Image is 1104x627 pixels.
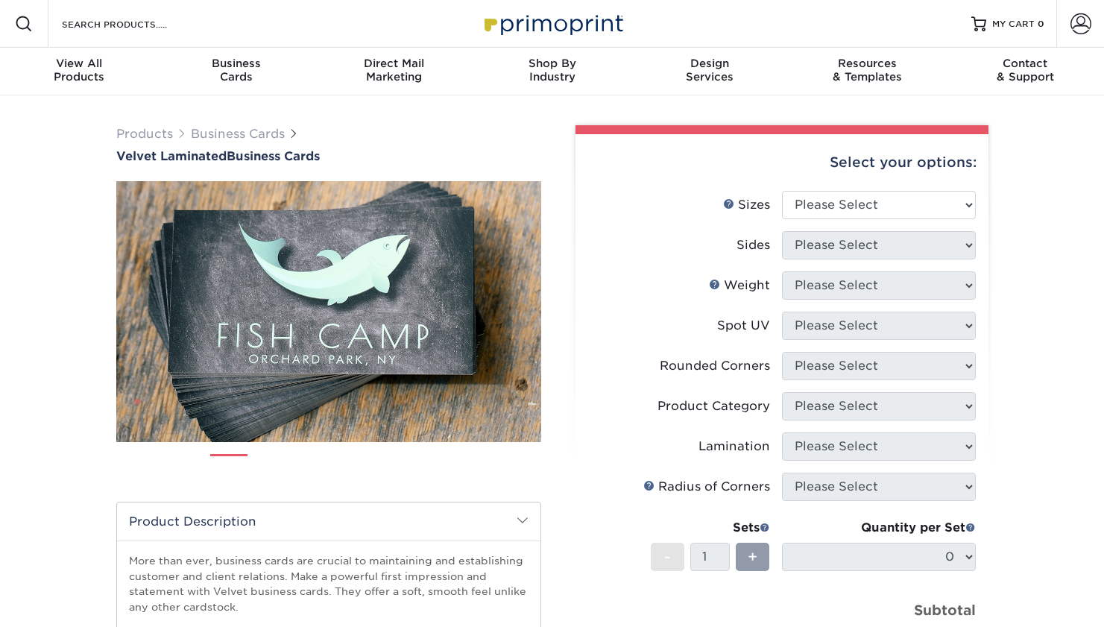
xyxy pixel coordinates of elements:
[723,196,770,214] div: Sizes
[651,519,770,537] div: Sets
[660,357,770,375] div: Rounded Corners
[946,48,1104,95] a: Contact& Support
[310,448,347,485] img: Business Cards 03
[410,448,447,485] img: Business Cards 05
[631,57,789,70] span: Design
[992,18,1035,31] span: MY CART
[478,7,627,40] img: Primoprint
[782,519,976,537] div: Quantity per Set
[315,57,473,70] span: Direct Mail
[946,57,1104,84] div: & Support
[473,57,631,84] div: Industry
[473,48,631,95] a: Shop ByIndustry
[709,277,770,294] div: Weight
[116,149,541,163] a: Velvet LaminatedBusiness Cards
[60,15,206,33] input: SEARCH PRODUCTS.....
[664,546,671,568] span: -
[736,236,770,254] div: Sides
[210,449,247,486] img: Business Cards 01
[631,48,789,95] a: DesignServices
[158,57,316,84] div: Cards
[191,127,285,141] a: Business Cards
[260,448,297,485] img: Business Cards 02
[158,48,316,95] a: BusinessCards
[116,127,173,141] a: Products
[789,57,947,84] div: & Templates
[717,317,770,335] div: Spot UV
[116,149,541,163] h1: Business Cards
[315,57,473,84] div: Marketing
[657,397,770,415] div: Product Category
[946,57,1104,70] span: Contact
[698,438,770,456] div: Lamination
[315,48,473,95] a: Direct MailMarketing
[116,149,227,163] span: Velvet Laminated
[116,99,541,524] img: Velvet Laminated 01
[587,134,977,191] div: Select your options:
[1038,19,1044,29] span: 0
[748,546,757,568] span: +
[789,48,947,95] a: Resources& Templates
[473,57,631,70] span: Shop By
[643,478,770,496] div: Radius of Corners
[789,57,947,70] span: Resources
[158,57,316,70] span: Business
[631,57,789,84] div: Services
[360,448,397,485] img: Business Cards 04
[117,502,540,541] h2: Product Description
[914,602,976,618] strong: Subtotal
